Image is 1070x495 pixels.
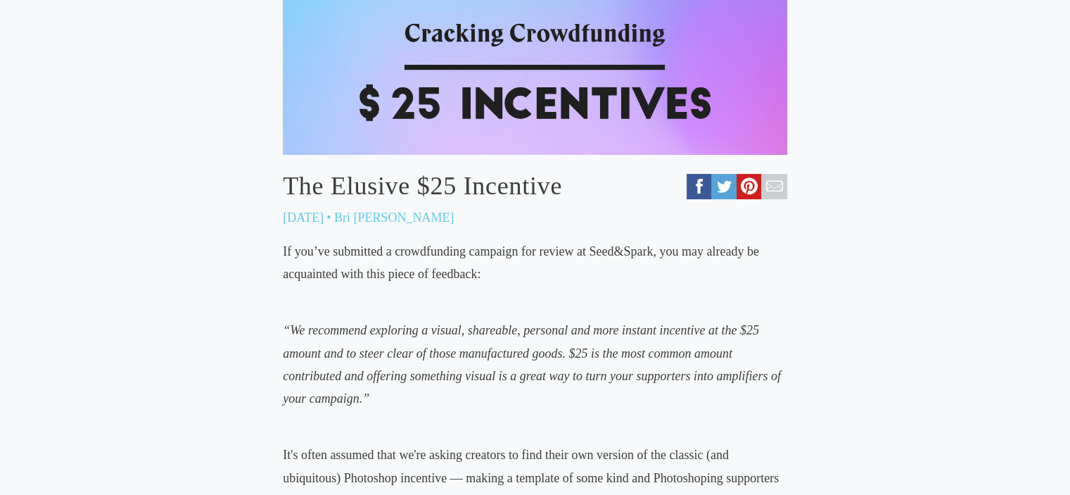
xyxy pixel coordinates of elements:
p: If you’ve submitted a crowdfunding campaign for review at Seed&Spark, you may already be acquaint... [283,240,787,286]
p: [DATE] [283,206,324,229]
p: • Bri [PERSON_NAME] [326,206,454,229]
a: The Elusive $25 Incentive [283,171,787,201]
em: “We recommend exploring a visual, shareable, personal and more instant incentive at the $25 amoun... [283,323,781,406]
